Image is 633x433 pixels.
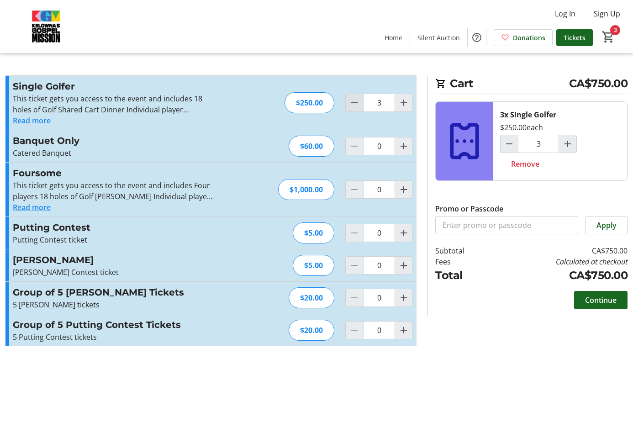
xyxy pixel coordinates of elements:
[395,322,412,339] button: Increment by one
[395,224,412,242] button: Increment by one
[13,134,212,148] h3: Banquet Only
[13,299,212,310] p: 5 [PERSON_NAME] tickets
[377,29,410,46] a: Home
[564,33,586,42] span: Tickets
[500,155,550,173] button: Remove
[511,158,539,169] span: Remove
[13,166,212,180] h3: Foursome
[346,94,363,111] button: Decrement by one
[494,29,553,46] a: Donations
[289,287,334,308] div: $20.00
[363,137,395,155] input: Banquet Only Quantity
[385,33,402,42] span: Home
[13,285,212,299] h3: Group of 5 [PERSON_NAME] Tickets
[363,94,395,112] input: Single Golfer Quantity
[435,267,491,284] td: Total
[585,295,617,306] span: Continue
[559,135,576,153] button: Increment by one
[285,92,334,113] div: $250.00
[13,79,212,93] h3: Single Golfer
[13,180,212,202] div: This ticket gets you access to the event and includes Four players 18 holes of Golf [PERSON_NAME]...
[13,318,212,332] h3: Group of 5 Putting Contest Tickets
[293,222,334,243] div: $5.00
[435,256,491,267] td: Fees
[395,94,412,111] button: Increment by one
[513,33,545,42] span: Donations
[574,291,628,309] button: Continue
[395,257,412,274] button: Increment by one
[417,33,460,42] span: Silent Auction
[548,6,583,21] button: Log In
[363,321,395,339] input: Group of 5 Putting Contest Tickets Quantity
[278,179,334,200] div: $1,000.00
[289,136,334,157] div: $60.00
[13,93,212,115] div: This ticket gets you access to the event and includes 18 holes of Golf Shared Cart Dinner Individ...
[363,289,395,307] input: Group of 5 Mulligan Tickets Quantity
[500,122,543,133] div: $250.00 each
[395,181,412,198] button: Increment by one
[5,4,87,49] img: Kelowna's Gospel Mission's Logo
[13,234,212,245] p: Putting Contest ticket
[395,137,412,155] button: Increment by one
[586,6,628,21] button: Sign Up
[518,135,559,153] input: Single Golfer Quantity
[596,220,617,231] span: Apply
[293,255,334,276] div: $5.00
[491,256,628,267] td: Calculated at checkout
[13,221,212,234] h3: Putting Contest
[435,203,503,214] label: Promo or Passcode
[13,202,51,213] button: Read more
[13,115,51,126] button: Read more
[435,245,491,256] td: Subtotal
[594,8,620,19] span: Sign Up
[600,29,617,45] button: Cart
[435,75,628,94] h2: Cart
[13,332,212,343] p: 5 Putting Contest tickets
[468,28,486,47] button: Help
[491,267,628,284] td: CA$750.00
[13,148,212,158] div: Catered Banquet
[410,29,467,46] a: Silent Auction
[435,216,578,234] input: Enter promo or passcode
[363,256,395,275] input: Mulligan Quantity
[555,8,575,19] span: Log In
[363,224,395,242] input: Putting Contest Quantity
[363,180,395,199] input: Foursome Quantity
[569,75,628,92] span: CA$750.00
[289,320,334,341] div: $20.00
[556,29,593,46] a: Tickets
[500,109,556,120] div: 3x Single Golfer
[586,216,628,234] button: Apply
[491,245,628,256] td: CA$750.00
[13,267,212,278] p: [PERSON_NAME] Contest ticket
[395,289,412,306] button: Increment by one
[501,135,518,153] button: Decrement by one
[13,253,212,267] h3: [PERSON_NAME]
